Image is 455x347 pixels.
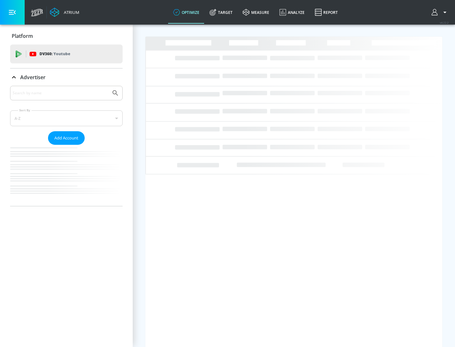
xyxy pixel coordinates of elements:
[10,110,123,126] div: A-Z
[204,1,238,24] a: Target
[274,1,310,24] a: Analyze
[39,50,70,57] p: DV360:
[54,134,78,142] span: Add Account
[10,86,123,206] div: Advertiser
[10,68,123,86] div: Advertiser
[12,32,33,39] p: Platform
[13,89,108,97] input: Search by name
[18,108,32,112] label: Sort By
[50,8,79,17] a: Atrium
[440,21,449,24] span: v 4.22.2
[48,131,85,145] button: Add Account
[20,74,45,81] p: Advertiser
[310,1,343,24] a: Report
[168,1,204,24] a: optimize
[10,27,123,45] div: Platform
[53,50,70,57] p: Youtube
[10,44,123,63] div: DV360: Youtube
[238,1,274,24] a: measure
[10,145,123,206] nav: list of Advertiser
[61,9,79,15] div: Atrium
